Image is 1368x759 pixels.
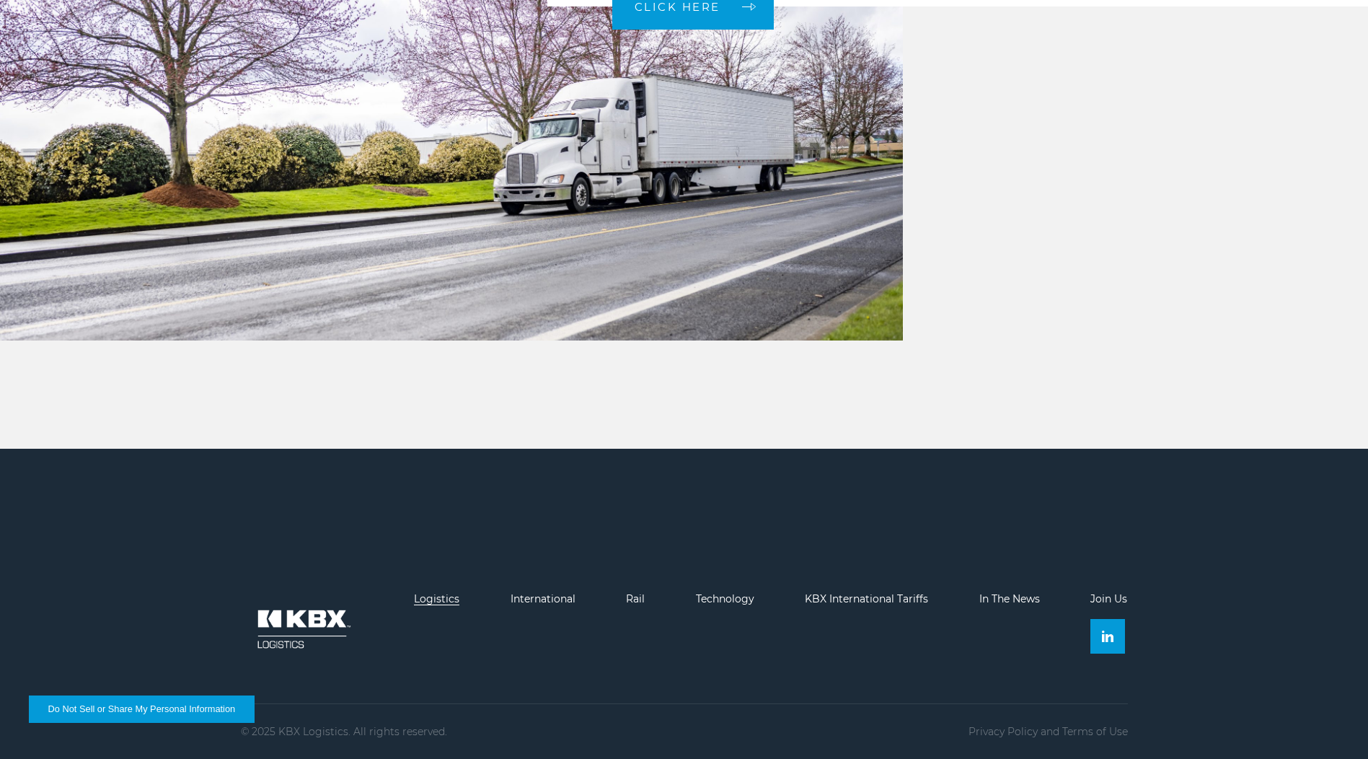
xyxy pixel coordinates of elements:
a: Terms of Use [1062,725,1128,738]
a: Rail [626,592,645,605]
button: Do Not Sell or Share My Personal Information [29,696,255,723]
a: Join Us [1090,592,1127,605]
a: In The News [979,592,1040,605]
p: © 2025 KBX Logistics. All rights reserved. [241,726,447,737]
a: International [511,592,575,605]
img: kbx logo [241,593,363,665]
a: Technology [696,592,754,605]
span: and [1041,725,1059,738]
a: KBX International Tariffs [805,592,928,605]
img: Linkedin [1102,631,1113,642]
span: CLICK HERE [635,1,720,12]
a: Logistics [414,592,459,605]
a: Privacy Policy [968,725,1038,738]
